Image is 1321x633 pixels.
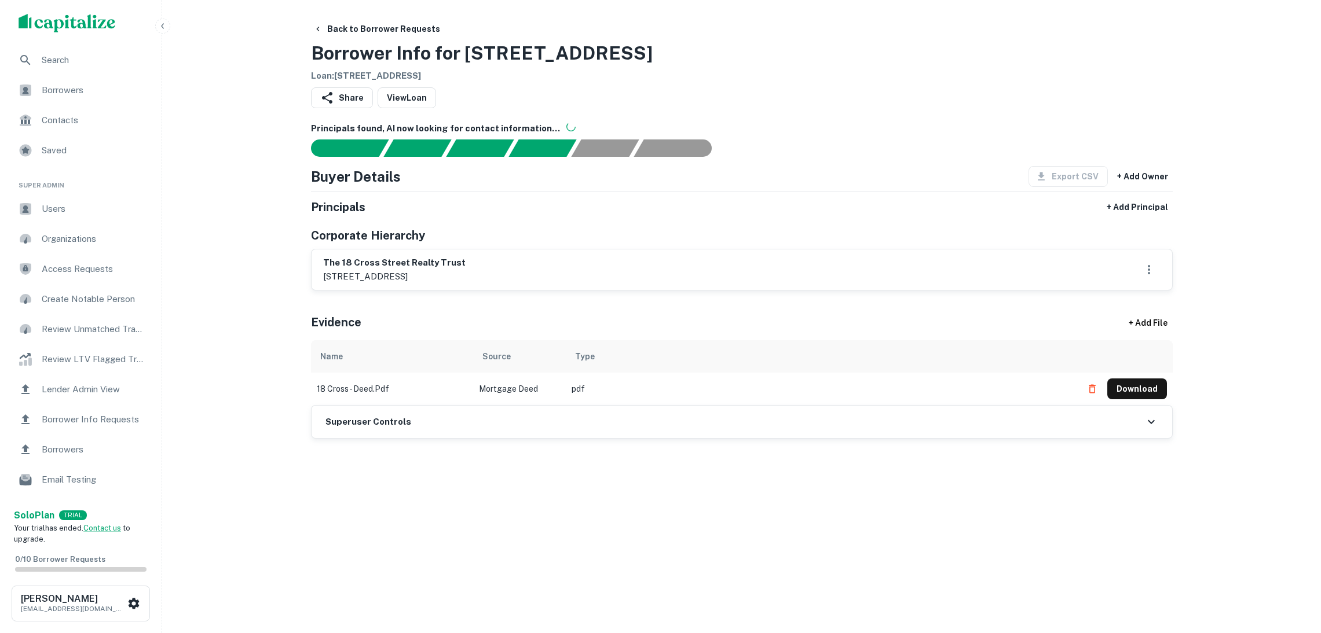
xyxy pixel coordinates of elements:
[571,139,639,157] div: Principals found, still searching for contact information. This may take time...
[311,87,373,108] button: Share
[320,349,343,363] div: Name
[1102,197,1173,218] button: + Add Principal
[566,373,1076,405] td: pdf
[14,524,130,544] span: Your trial has ended. to upgrade.
[83,524,121,532] a: Contact us
[42,292,145,306] span: Create Notable Person
[311,69,653,83] h6: Loan : [STREET_ADDRESS]
[9,285,152,313] a: Create Notable Person
[311,227,425,244] h5: Corporate Hierarchy
[482,349,511,363] div: Source
[311,314,361,331] h5: Evidence
[325,415,411,429] h6: Superuser Controls
[323,256,466,270] h6: the 18 cross street realty trust
[42,473,145,487] span: Email Testing
[311,198,365,216] h5: Principals
[12,586,150,621] button: [PERSON_NAME][EMAIL_ADDRESS][DOMAIN_NAME]
[42,262,145,276] span: Access Requests
[473,340,566,373] th: Source
[9,496,152,524] a: Email Analytics
[9,195,152,223] a: Users
[297,139,384,157] div: Sending borrower request to AI...
[1108,312,1189,333] div: + Add File
[9,406,152,433] a: Borrower Info Requests
[42,322,145,336] span: Review Unmatched Transactions
[309,19,445,39] button: Back to Borrower Requests
[383,139,451,157] div: Your request is received and processing...
[1082,380,1103,398] button: Delete file
[9,315,152,343] a: Review Unmatched Transactions
[311,39,653,67] h3: Borrower Info for [STREET_ADDRESS]
[42,143,145,157] span: Saved
[42,443,145,457] span: Borrowers
[508,139,576,157] div: Principals found, AI now looking for contact information...
[9,255,152,283] a: Access Requests
[9,225,152,253] a: Organizations
[9,137,152,164] a: Saved
[311,166,401,187] h4: Buyer Details
[1107,378,1167,399] button: Download
[9,167,152,195] li: Super Admin
[14,509,54,522] a: SoloPlan
[59,510,87,520] div: TRIAL
[42,232,145,246] span: Organizations
[42,413,145,426] span: Borrower Info Requests
[473,373,566,405] td: Mortgage Deed
[311,122,1173,135] h6: Principals found, AI now looking for contact information...
[42,113,145,127] span: Contacts
[42,83,145,97] span: Borrowers
[21,603,125,614] p: [EMAIL_ADDRESS][DOMAIN_NAME]
[42,382,145,396] span: Lender Admin View
[9,106,152,134] a: Contacts
[575,349,595,363] div: Type
[9,46,152,74] a: Search
[634,139,726,157] div: AI fulfillment process complete.
[15,555,105,564] span: 0 / 10 Borrower Requests
[14,510,54,521] strong: Solo Plan
[9,436,152,463] a: Borrowers
[311,340,473,373] th: Name
[566,340,1076,373] th: Type
[9,376,152,403] a: Lender Admin View
[311,340,1173,405] div: scrollable content
[21,594,125,603] h6: [PERSON_NAME]
[311,373,473,405] td: 18 cross - deed.pdf
[9,466,152,494] a: Email Testing
[1263,540,1321,596] iframe: Chat Widget
[19,14,116,32] img: capitalize-logo.png
[323,270,466,284] p: [STREET_ADDRESS]
[9,76,152,104] a: Borrowers
[42,352,145,366] span: Review LTV Flagged Transactions
[446,139,514,157] div: Documents found, AI parsing details...
[9,345,152,373] a: Review LTV Flagged Transactions
[1113,166,1173,187] button: + Add Owner
[378,87,436,108] a: ViewLoan
[42,53,145,67] span: Search
[42,202,145,216] span: Users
